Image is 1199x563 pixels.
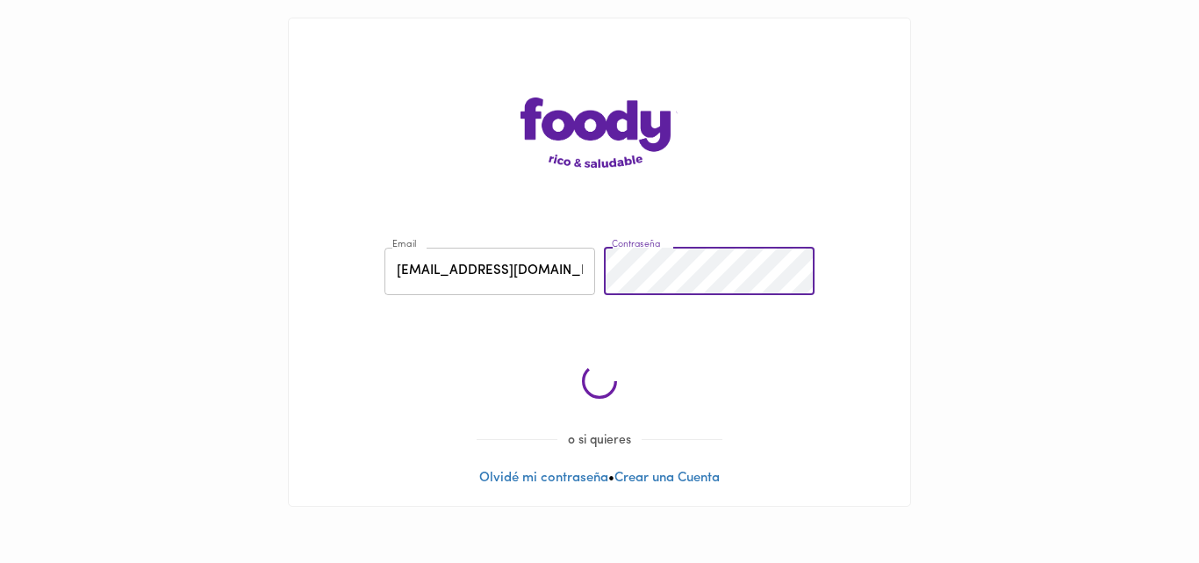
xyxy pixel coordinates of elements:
[1097,461,1181,545] iframe: Messagebird Livechat Widget
[521,97,678,168] img: logo-main-page.png
[557,434,642,447] span: o si quieres
[614,472,720,485] a: Crear una Cuenta
[479,472,608,485] a: Olvidé mi contraseña
[289,18,910,506] div: •
[384,248,595,296] input: pepitoperez@gmail.com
